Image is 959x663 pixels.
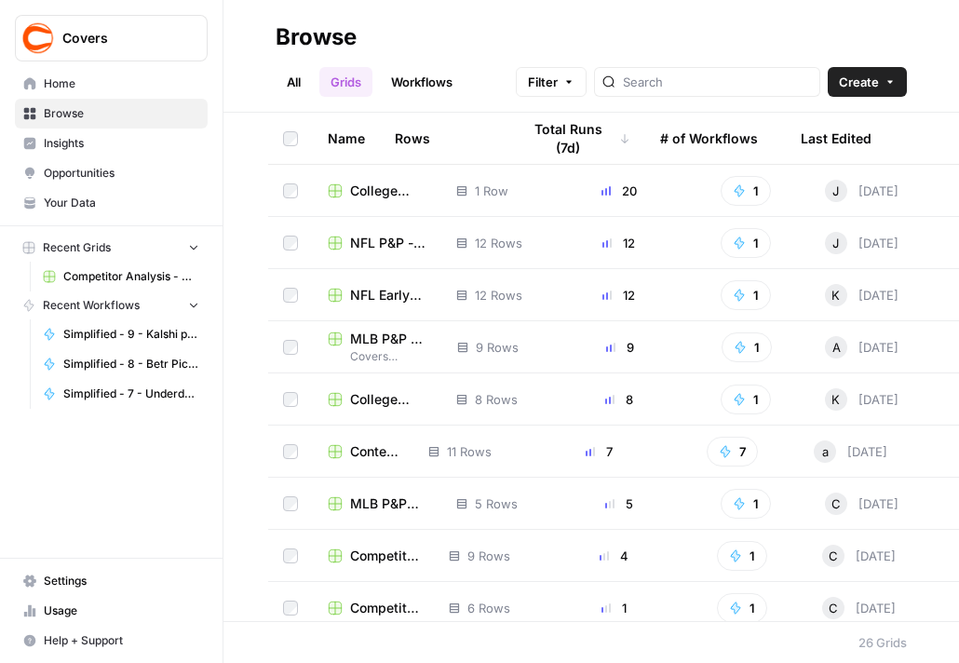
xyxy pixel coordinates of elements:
[832,338,841,357] span: A
[825,180,898,202] div: [DATE]
[564,599,663,617] div: 1
[350,599,419,617] span: Competitor Analysis Grid
[44,165,199,182] span: Opportunities
[43,239,111,256] span: Recent Grids
[44,105,199,122] span: Browse
[825,388,898,411] div: [DATE]
[328,599,419,617] a: Competitor Analysis Grid
[350,182,426,200] span: College Football P&P (Production) Grid (1)
[34,379,208,409] a: Simplified - 7 - Underdog Fantasy promo code articles
[15,291,208,319] button: Recent Workflows
[350,330,427,348] span: MLB P&P - CZR Standard (Production) Grid
[15,234,208,262] button: Recent Grids
[43,297,140,314] span: Recent Workflows
[44,573,199,589] span: Settings
[328,390,426,409] a: College Football EARLY LEANS (Production) Grid (2)
[660,113,758,164] div: # of Workflows
[328,330,427,365] a: MLB P&P - CZR Standard (Production) GridCovers Editorial Templates
[475,234,522,252] span: 12 Rows
[15,188,208,218] a: Your Data
[34,349,208,379] a: Simplified - 8 - Betr Picks promo code articles
[564,547,663,565] div: 4
[63,326,199,343] span: Simplified - 9 - Kalshi promo code articles
[15,566,208,596] a: Settings
[328,286,426,304] a: NFL Early Leans (Production) Grid (2)
[350,390,426,409] span: College Football EARLY LEANS (Production) Grid (2)
[829,599,838,617] span: C
[328,182,426,200] a: College Football P&P (Production) Grid (1)
[571,390,668,409] div: 8
[44,195,199,211] span: Your Data
[572,338,669,357] div: 9
[328,442,398,461] a: Content refresh
[350,442,398,461] span: Content refresh
[34,262,208,291] a: Competitor Analysis - URL Specific Grid
[721,280,771,310] button: 1
[467,599,510,617] span: 6 Rows
[328,113,365,164] div: Name
[475,286,522,304] span: 12 Rows
[15,15,208,61] button: Workspace: Covers
[467,547,510,565] span: 9 Rows
[822,545,896,567] div: [DATE]
[328,547,419,565] a: Competitor Analysis - URL Specific Grid
[722,332,772,362] button: 1
[839,73,879,91] span: Create
[825,284,898,306] div: [DATE]
[832,182,839,200] span: J
[63,386,199,402] span: Simplified - 7 - Underdog Fantasy promo code articles
[44,602,199,619] span: Usage
[831,390,840,409] span: K
[528,73,558,91] span: Filter
[721,176,771,206] button: 1
[831,286,840,304] span: K
[475,390,518,409] span: 8 Rows
[571,494,668,513] div: 5
[547,442,650,461] div: 7
[276,22,357,52] div: Browse
[63,268,199,285] span: Competitor Analysis - URL Specific Grid
[520,113,630,164] div: Total Runs (7d)
[328,494,426,513] a: MLB P&P BETMGM (Production) Grid (1)
[831,494,841,513] span: C
[571,286,668,304] div: 12
[15,158,208,188] a: Opportunities
[571,234,668,252] div: 12
[328,348,427,365] span: Covers Editorial Templates
[814,440,887,463] div: [DATE]
[44,632,199,649] span: Help + Support
[319,67,372,97] a: Grids
[825,493,898,515] div: [DATE]
[801,113,871,164] div: Last Edited
[721,385,771,414] button: 1
[350,547,419,565] span: Competitor Analysis - URL Specific Grid
[707,437,758,467] button: 7
[822,442,829,461] span: a
[571,182,668,200] div: 20
[276,67,312,97] a: All
[829,547,838,565] span: C
[475,182,508,200] span: 1 Row
[15,69,208,99] a: Home
[447,442,492,461] span: 11 Rows
[21,21,55,55] img: Covers Logo
[721,489,771,519] button: 1
[395,113,430,164] div: Rows
[825,336,898,359] div: [DATE]
[15,129,208,158] a: Insights
[717,593,767,623] button: 1
[476,338,519,357] span: 9 Rows
[350,494,426,513] span: MLB P&P BETMGM (Production) Grid (1)
[380,67,464,97] a: Workflows
[717,541,767,571] button: 1
[475,494,518,513] span: 5 Rows
[15,99,208,129] a: Browse
[832,234,839,252] span: J
[44,135,199,152] span: Insights
[62,29,175,47] span: Covers
[15,596,208,626] a: Usage
[350,286,426,304] span: NFL Early Leans (Production) Grid (2)
[822,597,896,619] div: [DATE]
[34,319,208,349] a: Simplified - 9 - Kalshi promo code articles
[858,633,907,652] div: 26 Grids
